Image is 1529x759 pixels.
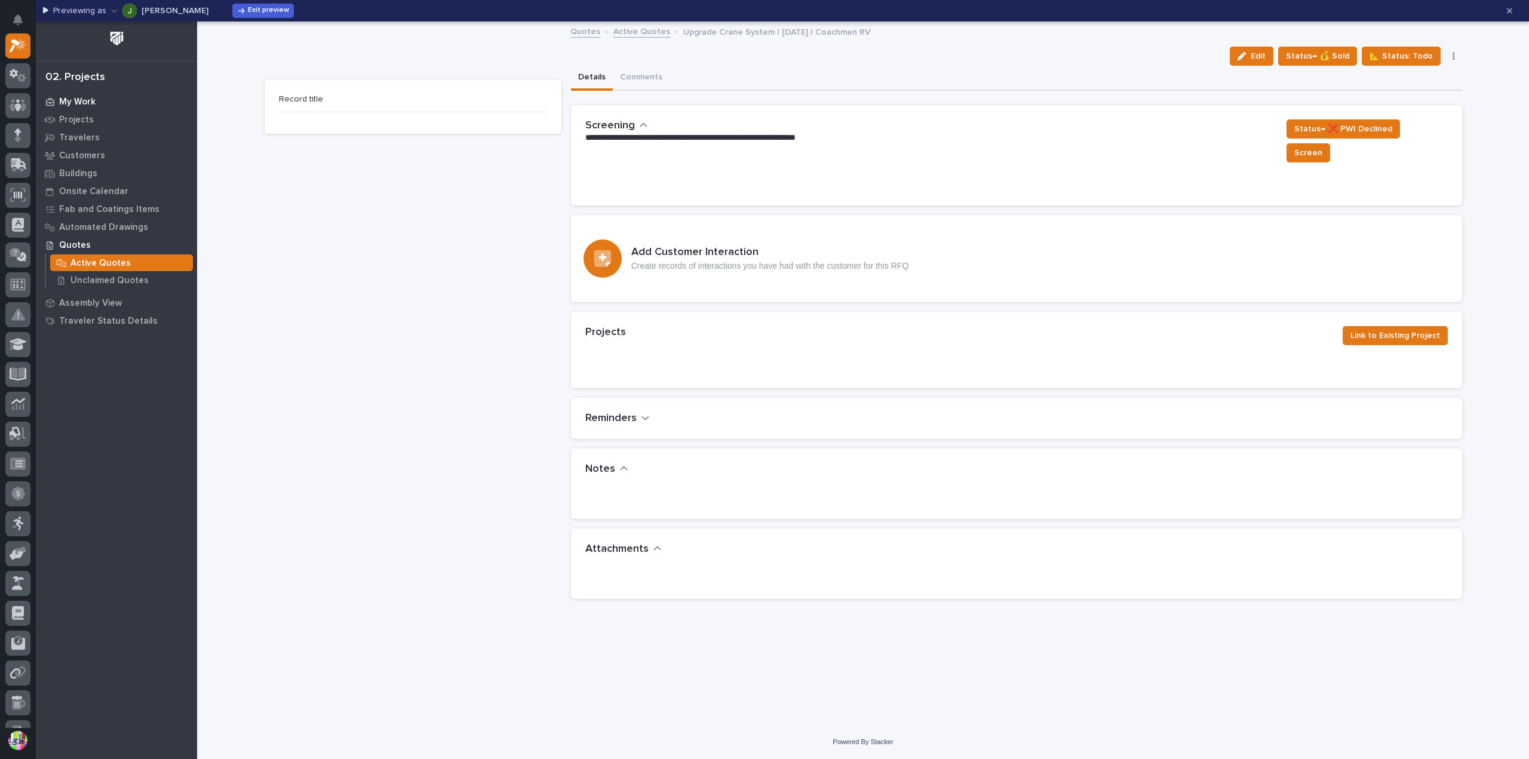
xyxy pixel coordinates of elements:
button: Attachments [585,543,662,556]
a: Onboarding Call [70,146,157,167]
span: [DATE] [106,288,130,297]
a: Quotes [36,236,197,254]
span: Status→ ❌ PWI Declined [1294,122,1392,136]
span: Screen [1294,146,1322,160]
h2: Reminders [585,412,637,425]
span: [DATE] [106,256,130,265]
span: Onboarding Call [87,150,152,162]
span: Status→ 💰 Sold [1286,49,1349,63]
span: Prompting [174,150,216,162]
p: Quotes [59,240,91,251]
div: Past conversations [12,226,80,235]
button: 📐 Status: Todo [1362,47,1441,66]
p: Unclaimed Quotes [70,275,149,286]
div: 📖 [12,152,22,161]
button: Screening [585,119,648,133]
h2: Screening [585,119,635,133]
p: Active Quotes [70,258,131,269]
span: Pylon [119,315,145,324]
button: Link to Existing Project [1343,326,1448,345]
a: Active Quotes [613,24,670,38]
h2: Projects [585,326,626,339]
img: favicon.ico [75,152,84,161]
p: Automated Drawings [59,222,148,233]
button: users-avatar [5,728,30,753]
span: 📐 Status: Todo [1370,49,1433,63]
a: Prompting [158,146,221,167]
p: Welcome 👋 [12,47,217,66]
button: Screen [1287,143,1330,162]
p: Assembly View [59,298,122,309]
img: Brittany [12,244,31,263]
a: Active Quotes [46,254,197,271]
p: Customers [59,150,105,161]
span: • [99,288,103,297]
img: Brittany Wendell [12,276,31,296]
a: 📖Help Docs [7,146,70,167]
button: Status→ 💰 Sold [1278,47,1357,66]
p: How can we help? [12,66,217,85]
button: Exit preview [232,4,294,18]
span: Help Docs [24,150,65,162]
p: Upgrade Crane System | [DATE] | Coachmen RV [683,24,870,38]
span: Exit preview [248,6,289,16]
a: Traveler Status Details [36,312,197,330]
button: Notes [585,463,628,476]
p: Onsite Calendar [59,186,128,197]
a: Fab and Coatings Items [36,200,197,218]
button: Jim Hartung[PERSON_NAME] [111,1,208,20]
img: Workspace Logo [106,27,128,50]
div: We're available if you need us! [54,196,164,206]
div: Notifications [15,14,30,33]
a: Onsite Calendar [36,182,197,200]
a: Unclaimed Quotes [46,272,197,288]
button: Start new chat [203,188,217,202]
button: Details [571,66,613,91]
img: 4614488137333_bcb353cd0bb836b1afe7_72.png [25,185,47,206]
h2: Attachments [585,543,649,556]
a: My Work [36,93,197,110]
span: [PERSON_NAME] [37,256,97,265]
p: Create records of interactions you have had with the customer for this RFQ [631,261,909,271]
a: Workspace Logo [36,21,197,61]
a: Projects [36,110,197,128]
img: image [162,152,172,161]
span: • [99,256,103,265]
a: Powered By Stacker [833,738,893,745]
button: Notifications [5,7,30,32]
button: Reminders [585,412,650,425]
span: [PERSON_NAME] [37,288,97,297]
a: Travelers [36,128,197,146]
p: Fab and Coatings Items [59,204,159,215]
a: Buildings [36,164,197,182]
h2: Record title [279,94,547,105]
button: Edit [1230,47,1273,66]
h3: Add Customer Interaction [631,246,909,259]
a: Automated Drawings [36,218,197,236]
div: 02. Projects [45,71,105,84]
img: Jim Hartung [122,4,137,18]
p: Buildings [59,168,97,179]
p: Traveler Status Details [59,316,158,327]
a: Customers [36,146,197,164]
img: 1736555164131-43832dd5-751b-4058-ba23-39d91318e5a0 [24,288,33,298]
a: Quotes [570,24,600,38]
a: Powered byPylon [84,314,145,324]
img: 1736555164131-43832dd5-751b-4058-ba23-39d91318e5a0 [24,256,33,266]
p: Projects [59,115,94,125]
button: Comments [613,66,670,91]
p: Travelers [59,133,100,143]
span: Edit [1251,51,1266,62]
p: My Work [59,97,96,107]
span: Link to Existing Project [1350,328,1440,343]
button: See all [185,223,217,238]
button: Status→ ❌ PWI Declined [1287,119,1400,139]
a: Assembly View [36,294,197,312]
img: 1736555164131-43832dd5-751b-4058-ba23-39d91318e5a0 [12,185,33,206]
h2: Notes [585,463,615,476]
p: [PERSON_NAME] [142,7,208,15]
p: Previewing as [53,6,106,16]
div: Start new chat [54,185,196,196]
img: Stacker [12,11,36,35]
